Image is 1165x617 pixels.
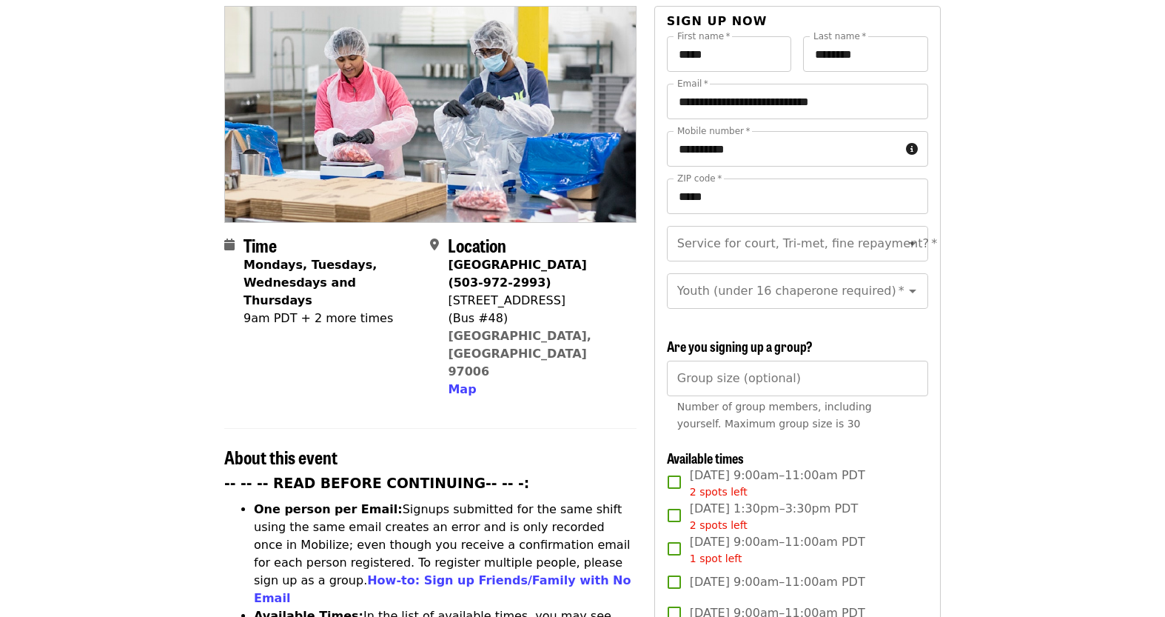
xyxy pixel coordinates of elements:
i: map-marker-alt icon [430,238,439,252]
button: Open [902,233,923,254]
label: Mobile number [677,127,750,136]
span: [DATE] 9:00am–11:00am PDT [690,467,865,500]
span: Available times [667,448,744,467]
label: Email [677,79,708,88]
strong: One person per Email: [254,502,403,516]
strong: [GEOGRAPHIC_DATA] (503-972-2993) [448,258,586,290]
img: July/Aug/Sept - Beaverton: Repack/Sort (age 10+) organized by Oregon Food Bank [225,7,636,221]
strong: Mondays, Tuesdays, Wednesdays and Thursdays [244,258,377,307]
span: 2 spots left [690,486,748,498]
button: Map [448,381,476,398]
label: Last name [813,32,866,41]
label: ZIP code [677,174,722,183]
span: Sign up now [667,14,768,28]
div: [STREET_ADDRESS] [448,292,624,310]
input: ZIP code [667,179,928,214]
input: Email [667,84,928,119]
input: Last name [803,36,928,72]
button: Open [902,281,923,301]
span: Location [448,232,506,258]
i: circle-info icon [906,142,918,156]
a: How-to: Sign up Friends/Family with No Email [254,573,631,605]
input: [object Object] [667,361,928,396]
span: About this event [224,444,338,470]
span: [DATE] 9:00am–11:00am PDT [690,573,865,591]
span: 1 spot left [690,553,742,564]
li: Signups submitted for the same shift using the same email creates an error and is only recorded o... [254,501,637,607]
div: 9am PDT + 2 more times [244,310,418,327]
span: [DATE] 9:00am–11:00am PDT [690,533,865,567]
strong: -- -- -- READ BEFORE CONTINUING-- -- -: [224,476,529,491]
label: First name [677,32,731,41]
input: First name [667,36,792,72]
span: Are you signing up a group? [667,336,813,356]
span: Map [448,382,476,396]
span: Number of group members, including yourself. Maximum group size is 30 [677,401,872,430]
i: calendar icon [224,238,235,252]
div: (Bus #48) [448,310,624,327]
input: Mobile number [667,131,900,167]
a: [GEOGRAPHIC_DATA], [GEOGRAPHIC_DATA] 97006 [448,329,591,378]
span: 2 spots left [690,519,748,531]
span: [DATE] 1:30pm–3:30pm PDT [690,500,858,533]
span: Time [244,232,277,258]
